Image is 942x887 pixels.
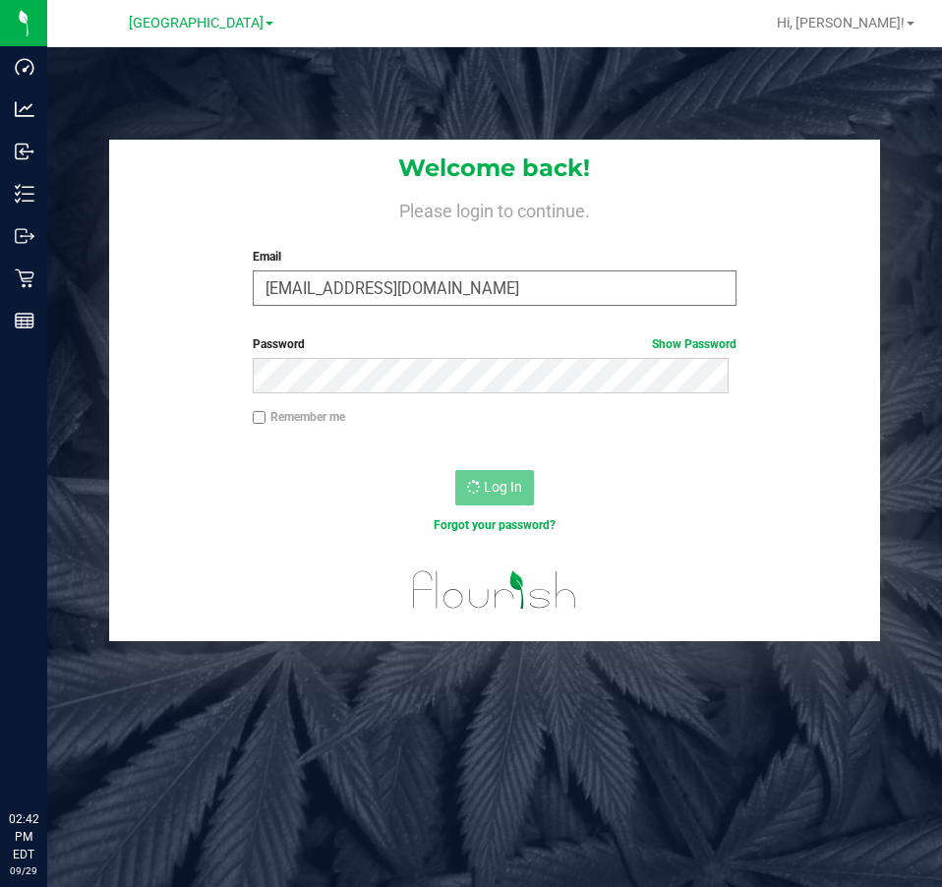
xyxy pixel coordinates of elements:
[15,57,34,77] inline-svg: Dashboard
[253,248,736,266] label: Email
[15,311,34,330] inline-svg: Reports
[253,337,305,351] span: Password
[9,810,38,863] p: 02:42 PM EDT
[129,15,264,31] span: [GEOGRAPHIC_DATA]
[109,197,879,220] h4: Please login to continue.
[434,518,556,532] a: Forgot your password?
[484,479,522,495] span: Log In
[15,226,34,246] inline-svg: Outbound
[253,408,345,426] label: Remember me
[15,142,34,161] inline-svg: Inbound
[15,268,34,288] inline-svg: Retail
[109,155,879,181] h1: Welcome back!
[652,337,736,351] a: Show Password
[253,411,266,425] input: Remember me
[777,15,905,30] span: Hi, [PERSON_NAME]!
[9,863,38,878] p: 09/29
[15,184,34,204] inline-svg: Inventory
[15,99,34,119] inline-svg: Analytics
[455,470,534,505] button: Log In
[398,555,591,625] img: flourish_logo.svg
